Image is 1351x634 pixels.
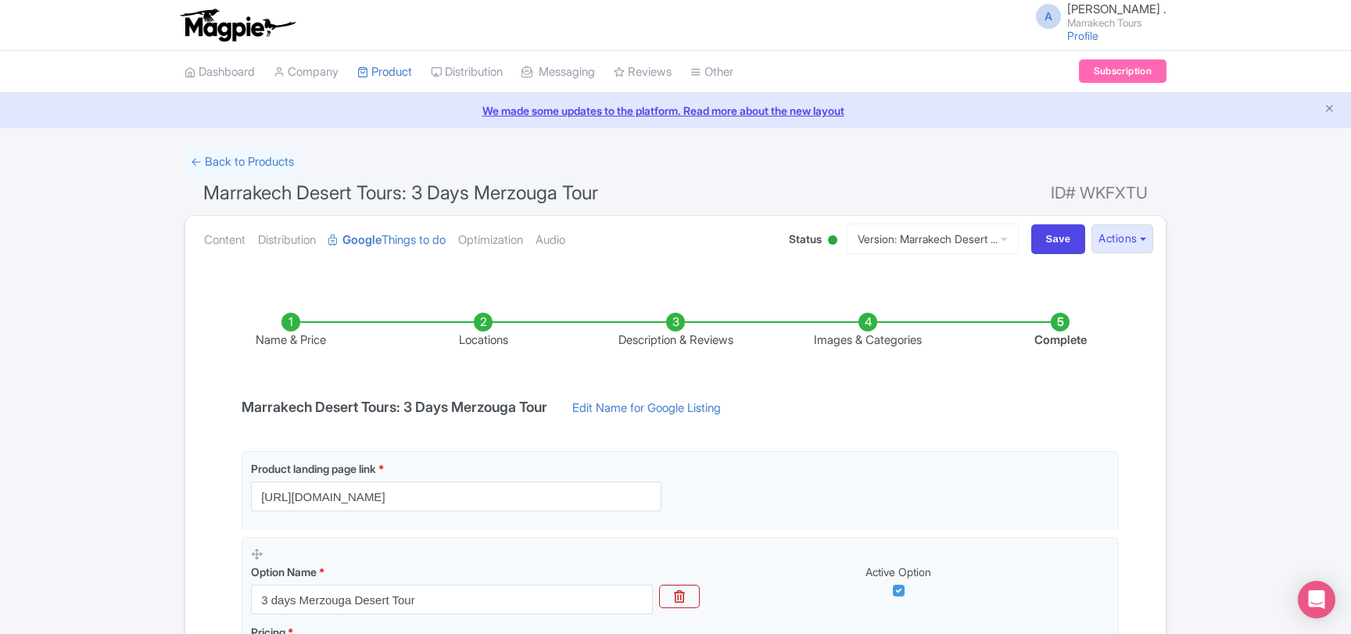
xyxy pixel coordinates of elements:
small: Marrakech Tours [1067,18,1166,28]
span: Marrakech Desert Tours: 3 Days Merzouga Tour [203,181,598,204]
a: ← Back to Products [185,147,300,177]
a: Subscription [1079,59,1166,83]
h4: Marrakech Desert Tours: 3 Days Merzouga Tour [232,399,557,415]
a: Distribution [258,216,316,265]
a: Product [357,51,412,94]
input: Product landing page link [251,482,661,511]
div: Open Intercom Messenger [1298,581,1335,618]
a: Dashboard [185,51,255,94]
a: Other [690,51,733,94]
li: Images & Categories [772,313,964,349]
li: Locations [387,313,579,349]
a: Version: Marrakech Desert ... [847,224,1019,254]
a: Content [204,216,245,265]
span: Status [789,231,822,247]
li: Name & Price [195,313,387,349]
li: Description & Reviews [579,313,772,349]
a: Company [274,51,339,94]
a: GoogleThings to do [328,216,446,265]
img: logo-ab69f6fb50320c5b225c76a69d11143b.png [177,8,298,42]
a: Reviews [614,51,672,94]
strong: Google [342,231,382,249]
button: Actions [1091,224,1153,253]
li: Complete [964,313,1156,349]
a: Audio [536,216,565,265]
span: ID# WKFXTU [1051,177,1148,209]
a: A [PERSON_NAME] . Marrakech Tours [1027,3,1166,28]
input: Option Name [251,585,653,614]
a: Profile [1067,29,1098,42]
span: Option Name [251,565,317,578]
a: Distribution [431,51,503,94]
span: A [1036,4,1061,29]
span: [PERSON_NAME] . [1067,2,1166,16]
input: Save [1031,224,1086,254]
div: Active [825,229,840,253]
a: Messaging [521,51,595,94]
a: Edit Name for Google Listing [557,399,736,424]
span: Product landing page link [251,462,376,475]
span: Active Option [865,565,931,578]
button: Close announcement [1324,101,1335,119]
a: Optimization [458,216,523,265]
a: We made some updates to the platform. Read more about the new layout [9,102,1342,119]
